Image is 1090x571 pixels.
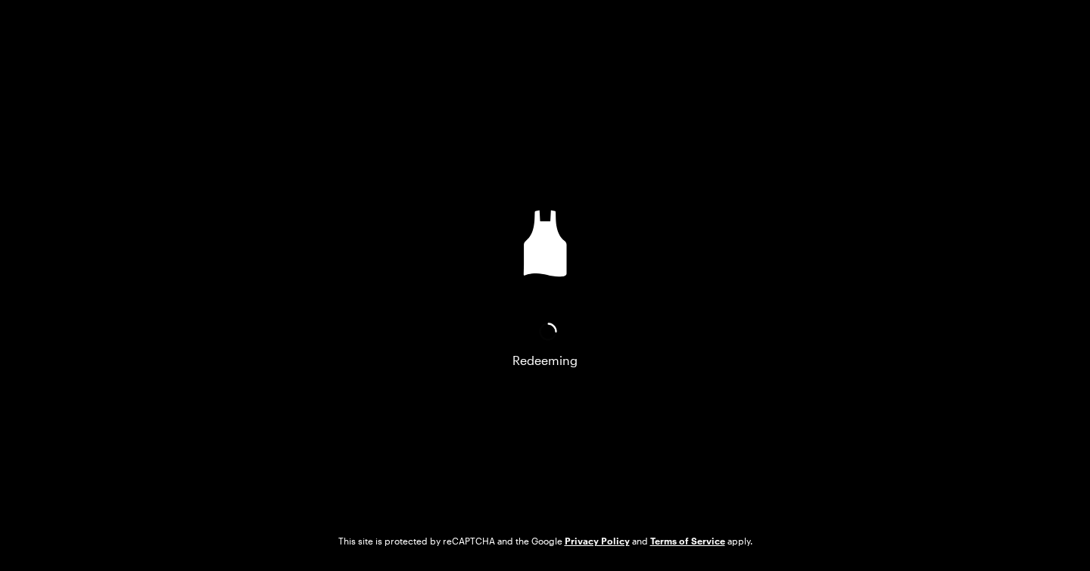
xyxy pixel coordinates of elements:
[512,351,578,370] span: Redeeming
[565,534,630,547] a: Google Privacy Policy
[650,534,725,547] a: Google Terms of Service
[338,535,752,547] div: This site is protected by reCAPTCHA and the Google and apply.
[493,24,598,42] a: Go to Tastemade Homepage
[493,25,598,38] img: tastemade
